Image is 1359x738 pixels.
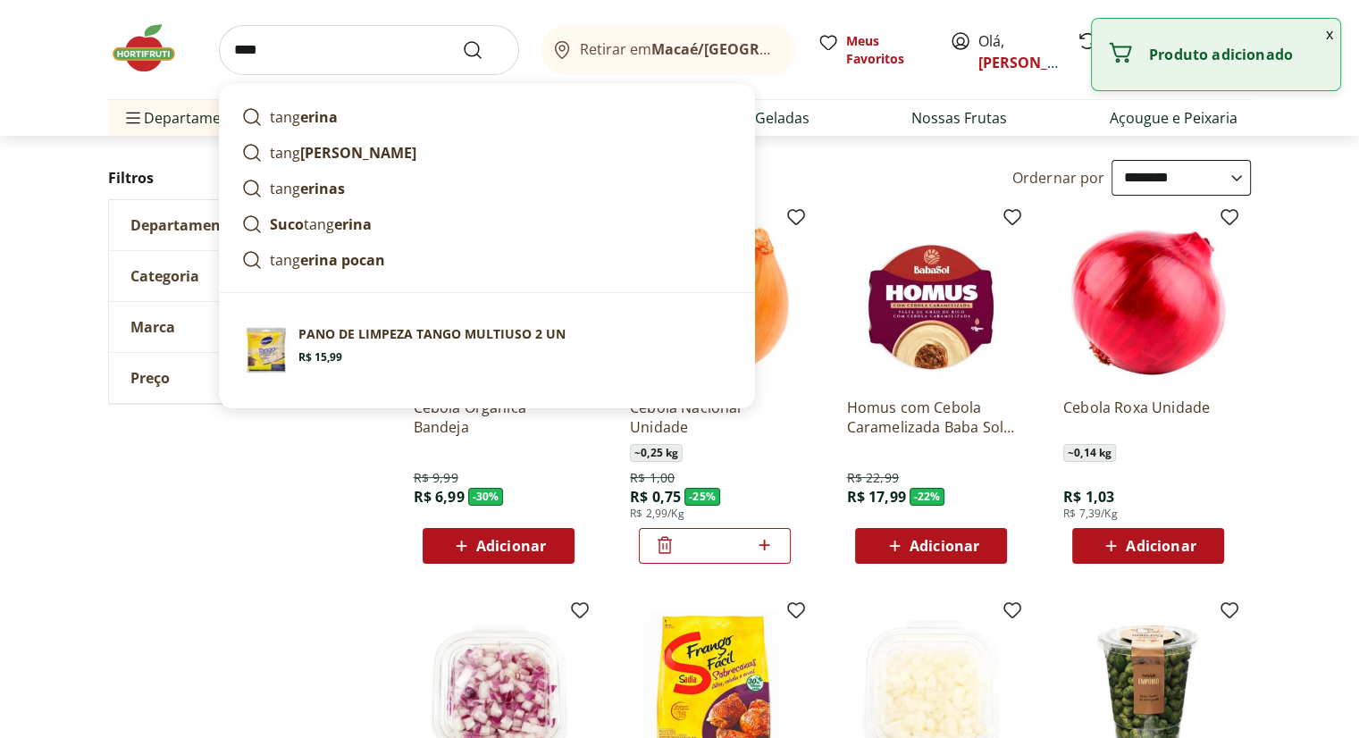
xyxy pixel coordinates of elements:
[1109,107,1237,129] a: Açougue e Peixaria
[910,539,979,553] span: Adicionar
[630,469,675,487] span: R$ 1,00
[414,469,458,487] span: R$ 9,99
[541,25,796,75] button: Retirar emMacaé/[GEOGRAPHIC_DATA]
[270,106,338,128] p: tang
[630,398,800,437] a: Cebola Nacional Unidade
[130,267,199,285] span: Categoria
[846,214,1016,383] img: Homus com Cebola Caramelizada Baba Sol 200g
[1126,539,1195,553] span: Adicionar
[234,242,740,278] a: tangerina pocan
[234,171,740,206] a: tangerinas
[846,398,1016,437] a: Homus com Cebola Caramelizada Baba Sol 200g
[1149,46,1326,63] p: Produto adicionado
[1063,507,1118,521] span: R$ 7,39/Kg
[855,528,1007,564] button: Adicionar
[300,107,338,127] strong: erina
[910,488,945,506] span: - 22 %
[1012,168,1105,188] label: Ordernar por
[414,487,465,507] span: R$ 6,99
[414,398,583,437] a: Cebola Orgânica Bandeja
[846,469,898,487] span: R$ 22,99
[122,96,251,139] span: Departamentos
[130,216,236,234] span: Departamento
[270,142,416,164] p: tang
[1072,528,1224,564] button: Adicionar
[630,507,684,521] span: R$ 2,99/Kg
[684,488,720,506] span: - 25 %
[476,539,546,553] span: Adicionar
[1319,19,1340,49] button: Fechar notificação
[270,249,385,271] p: tang
[846,487,905,507] span: R$ 17,99
[234,206,740,242] a: Sucotangerina
[130,318,175,336] span: Marca
[270,178,345,199] p: tang
[109,353,377,403] button: Preço
[1063,487,1114,507] span: R$ 1,03
[108,160,378,196] h2: Filtros
[1063,398,1233,437] a: Cebola Roxa Unidade
[1063,214,1233,383] img: Cebola Roxa Unidade
[462,39,505,61] button: Submit Search
[108,21,197,75] img: Hortifruti
[423,528,575,564] button: Adicionar
[651,39,851,59] b: Macaé/[GEOGRAPHIC_DATA]
[109,200,377,250] button: Departamento
[300,143,416,163] strong: [PERSON_NAME]
[911,107,1007,129] a: Nossas Frutas
[818,32,928,68] a: Meus Favoritos
[298,325,566,343] p: PANO DE LIMPEZA TANGO MULTIUSO 2 UN
[234,99,740,135] a: tangerina
[630,444,683,462] span: ~ 0,25 kg
[846,32,928,68] span: Meus Favoritos
[234,135,740,171] a: tang[PERSON_NAME]
[298,350,342,365] span: R$ 15,99
[300,179,345,198] strong: erinas
[270,214,372,235] p: tang
[109,251,377,301] button: Categoria
[109,302,377,352] button: Marca
[580,41,777,57] span: Retirar em
[1063,444,1116,462] span: ~ 0,14 kg
[219,25,519,75] input: search
[300,250,385,270] strong: erina pocan
[122,96,144,139] button: Menu
[234,318,740,382] a: PrincipalPANO DE LIMPEZA TANGO MULTIUSO 2 UNR$ 15,99
[978,53,1095,72] a: [PERSON_NAME]
[241,325,291,375] img: Principal
[468,488,504,506] span: - 30 %
[978,30,1058,73] span: Olá,
[630,487,681,507] span: R$ 0,75
[334,214,372,234] strong: erina
[270,214,304,234] strong: Suco
[130,369,170,387] span: Preço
